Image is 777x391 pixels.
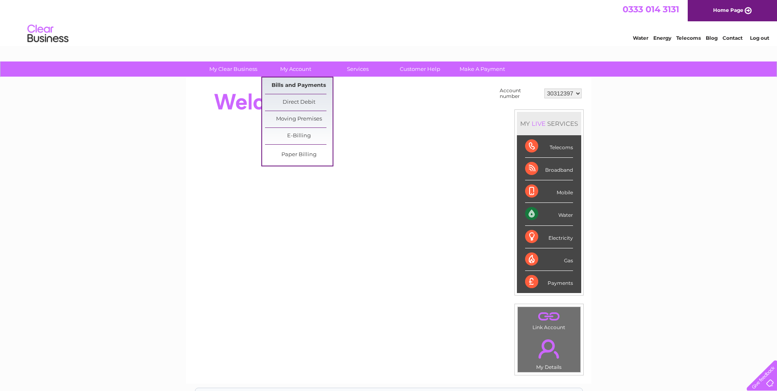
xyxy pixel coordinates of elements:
[623,4,679,14] a: 0333 014 3131
[525,158,573,180] div: Broadband
[386,61,454,77] a: Customer Help
[723,35,743,41] a: Contact
[265,147,333,163] a: Paper Billing
[199,61,267,77] a: My Clear Business
[498,86,542,101] td: Account number
[525,203,573,225] div: Water
[676,35,701,41] a: Telecoms
[324,61,392,77] a: Services
[525,248,573,271] div: Gas
[525,180,573,203] div: Mobile
[520,309,578,323] a: .
[706,35,718,41] a: Blog
[195,5,582,40] div: Clear Business is a trading name of Verastar Limited (registered in [GEOGRAPHIC_DATA] No. 3667643...
[265,128,333,144] a: E-Billing
[525,271,573,293] div: Payments
[653,35,671,41] a: Energy
[265,77,333,94] a: Bills and Payments
[517,332,581,373] td: My Details
[525,135,573,158] div: Telecoms
[517,307,581,332] td: Link Account
[265,94,333,111] a: Direct Debit
[265,111,333,127] a: Moving Premises
[520,334,578,363] a: .
[750,35,769,41] a: Log out
[262,61,329,77] a: My Account
[517,112,581,135] div: MY SERVICES
[525,226,573,248] div: Electricity
[530,120,547,127] div: LIVE
[27,21,69,46] img: logo.png
[449,61,516,77] a: Make A Payment
[633,35,648,41] a: Water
